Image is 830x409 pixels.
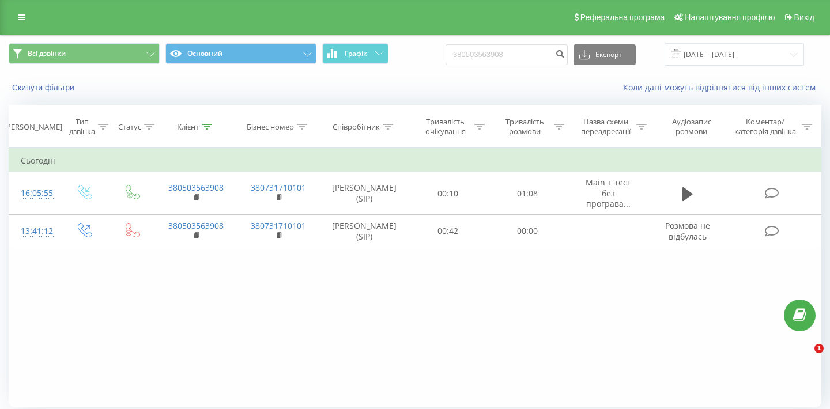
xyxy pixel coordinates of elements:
[345,50,367,58] span: Графік
[21,220,48,243] div: 13:41:12
[660,117,723,137] div: Аудіозапис розмови
[814,344,824,353] span: 1
[320,172,409,215] td: [PERSON_NAME] (SIP)
[251,220,306,231] a: 380731710101
[685,13,775,22] span: Налаштування профілю
[9,82,80,93] button: Скинути фільтри
[623,82,821,93] a: Коли дані можуть відрізнятися вiд інших систем
[165,43,316,64] button: Основний
[574,44,636,65] button: Експорт
[446,44,568,65] input: Пошук за номером
[791,344,818,372] iframe: Intercom live chat
[419,117,472,137] div: Тривалість очікування
[409,214,488,248] td: 00:42
[28,49,66,58] span: Всі дзвінки
[9,43,160,64] button: Всі дзвінки
[118,122,141,132] div: Статус
[665,220,710,241] span: Розмова не відбулась
[21,182,48,204] div: 16:05:55
[333,122,380,132] div: Співробітник
[731,117,799,137] div: Коментар/категорія дзвінка
[498,117,551,137] div: Тривалість розмови
[9,149,821,172] td: Сьогодні
[251,182,306,193] a: 380731710101
[247,122,294,132] div: Бізнес номер
[320,214,409,248] td: [PERSON_NAME] (SIP)
[578,117,633,137] div: Назва схеми переадресації
[168,220,224,231] a: 380503563908
[177,122,199,132] div: Клієнт
[794,13,814,22] span: Вихід
[4,122,62,132] div: [PERSON_NAME]
[69,117,95,137] div: Тип дзвінка
[488,172,567,215] td: 01:08
[168,182,224,193] a: 380503563908
[409,172,488,215] td: 00:10
[580,13,665,22] span: Реферальна програма
[322,43,388,64] button: Графік
[586,177,631,209] span: Main + тест без програва...
[488,214,567,248] td: 00:00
